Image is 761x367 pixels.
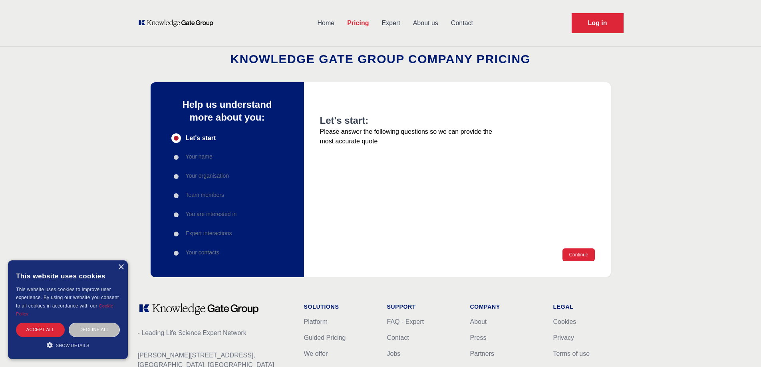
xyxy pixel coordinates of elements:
a: Expert [375,13,406,34]
p: Your name [186,153,213,161]
div: Keyword (traffico) [89,47,133,52]
p: Please answer the following questions so we can provide the most accurate quote [320,127,499,146]
a: KOL Knowledge Platform: Talk to Key External Experts (KEE) [138,19,219,27]
h2: Let's start: [320,114,499,127]
img: tab_keywords_by_traffic_grey.svg [80,46,87,53]
div: Decline all [69,323,120,337]
a: Guided Pricing [304,334,346,341]
a: Platform [304,318,328,325]
p: - Leading Life Science Expert Network [138,328,291,338]
a: Terms of use [553,350,590,357]
a: Pricing [341,13,375,34]
div: v 4.0.25 [22,13,39,19]
a: Cookie Policy [16,304,113,316]
p: Expert interactions [186,229,232,237]
a: FAQ - Expert [387,318,424,325]
span: Show details [56,343,89,348]
img: tab_domain_overview_orange.svg [33,46,40,53]
h1: Company [470,303,540,311]
a: Partners [470,350,494,357]
div: This website uses cookies [16,266,120,286]
div: Dominio: [DOMAIN_NAME] [21,21,89,27]
a: Press [470,334,487,341]
div: Widget chat [721,329,761,367]
div: Progress [171,133,283,258]
span: Let's start [186,133,216,143]
p: You are interested in [186,210,237,218]
a: About us [407,13,445,34]
p: Your organisation [186,172,229,180]
img: website_grey.svg [13,21,19,27]
a: About [470,318,487,325]
div: Close [118,264,124,270]
span: This website uses cookies to improve user experience. By using our website you consent to all coo... [16,287,119,309]
h1: Legal [553,303,624,311]
h1: Solutions [304,303,374,311]
h1: Support [387,303,457,311]
p: Your contacts [186,248,219,256]
a: Contact [445,13,479,34]
a: Contact [387,334,409,341]
div: Show details [16,341,120,349]
a: Jobs [387,350,401,357]
img: logo_orange.svg [13,13,19,19]
button: Continue [562,248,594,261]
a: Request Demo [572,13,624,33]
a: Privacy [553,334,574,341]
p: Help us understand more about you: [171,98,283,124]
p: Team members [186,191,224,199]
div: Dominio [42,47,61,52]
div: Accept all [16,323,65,337]
iframe: Chat Widget [721,329,761,367]
a: We offer [304,350,328,357]
a: Cookies [553,318,576,325]
a: Home [311,13,341,34]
